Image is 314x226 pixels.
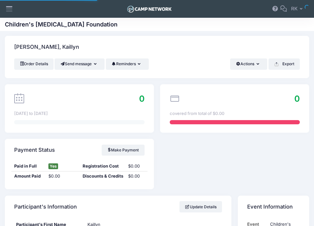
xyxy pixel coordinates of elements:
[79,163,125,169] div: Registration Cost
[170,110,300,117] div: covered from total of $0.00
[48,163,58,169] span: Yes
[126,4,172,14] img: Logo
[11,173,46,180] div: Amount Paid
[268,58,300,69] button: Export
[14,38,79,56] h4: [PERSON_NAME], Kaillyn
[230,58,267,69] button: Actions
[14,58,54,69] a: Order Details
[79,173,125,180] div: Discounts & Credits
[294,94,300,104] span: 0
[287,2,309,16] button: RK
[247,198,293,216] h4: Event Information
[139,94,145,104] span: 0
[45,173,79,180] div: $0.00
[102,145,145,156] a: Make Payment
[14,141,55,159] h4: Payment Status
[3,2,16,16] div: Show aside menu
[179,201,222,212] a: Update Details
[125,173,147,180] div: $0.00
[55,58,105,69] button: Send message
[14,198,77,216] h4: Participant's Information
[106,58,149,69] button: Reminders
[11,163,46,169] div: Paid in Full
[14,110,144,117] div: [DATE] to [DATE]
[125,163,147,169] div: $0.00
[5,21,117,28] h1: Children's [MEDICAL_DATA] Foundation
[291,5,298,12] span: RK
